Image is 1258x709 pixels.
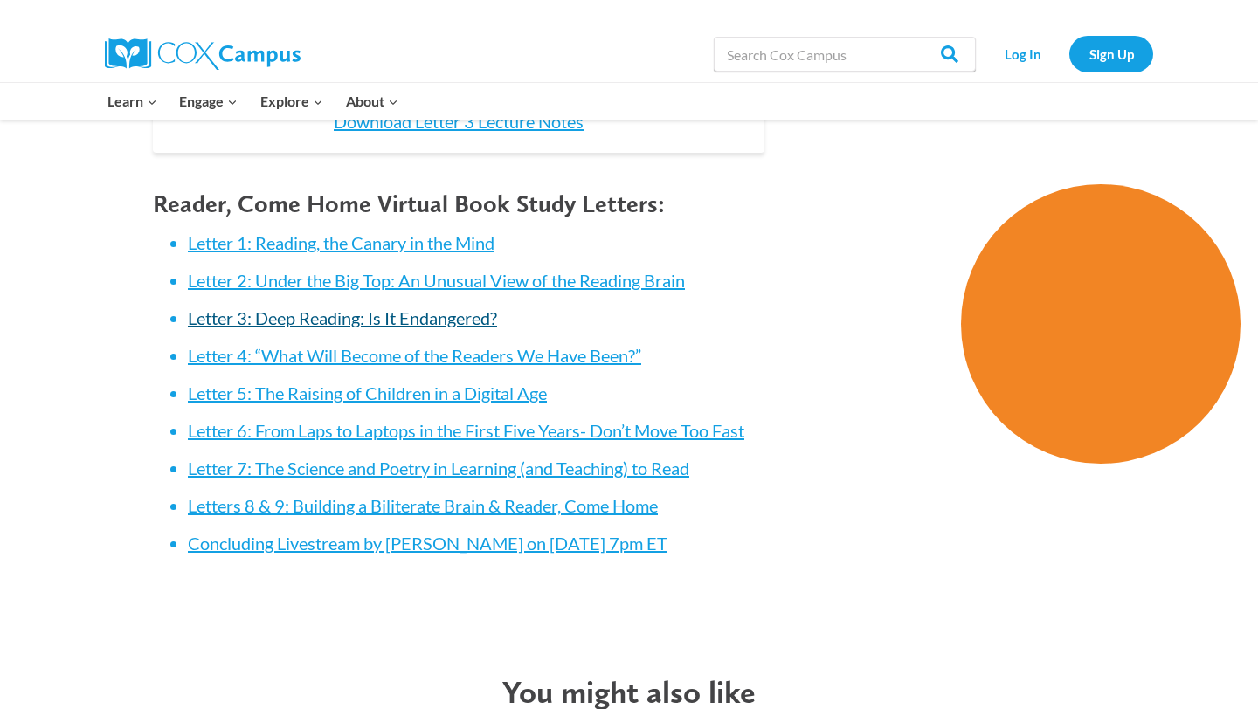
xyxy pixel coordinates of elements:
a: Letter 4: “What Will Become of the Readers We Have Been?” [188,345,641,366]
a: Letter 7: The Science and Poetry in Learning (and Teaching) to Read [188,458,689,478]
button: Child menu of Explore [249,83,335,120]
a: Letter 3: Deep Reading: Is It Endangered? [188,307,497,328]
button: Child menu of About [335,83,410,120]
button: Child menu of Engage [169,83,250,120]
nav: Secondary Navigation [985,36,1153,72]
a: Download Letter 3 Lecture Notes [334,111,584,132]
a: Letter 6: From Laps to Laptops in the First Five Years- Don’t Move Too Fast [188,420,744,441]
nav: Primary Navigation [96,83,409,120]
h4: Reader, Come Home Virtual Book Study Letters: [153,189,764,219]
a: Letter 2: Under the Big Top: An Unusual View of the Reading Brain [188,270,685,291]
a: Letter 1: Reading, the Canary in the Mind [188,232,494,253]
a: Sign Up [1069,36,1153,72]
a: Letter 5: The Raising of Children in a Digital Age [188,382,547,403]
input: Search Cox Campus [714,37,976,72]
button: Child menu of Learn [96,83,169,120]
a: Log In [985,36,1061,72]
a: Concluding Livestream by [PERSON_NAME] on [DATE] 7pm ET [188,533,667,554]
a: Letters 8 & 9: Building a Biliterate Brain & Reader, Come Home [188,495,658,516]
img: Cox Campus [105,38,301,70]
